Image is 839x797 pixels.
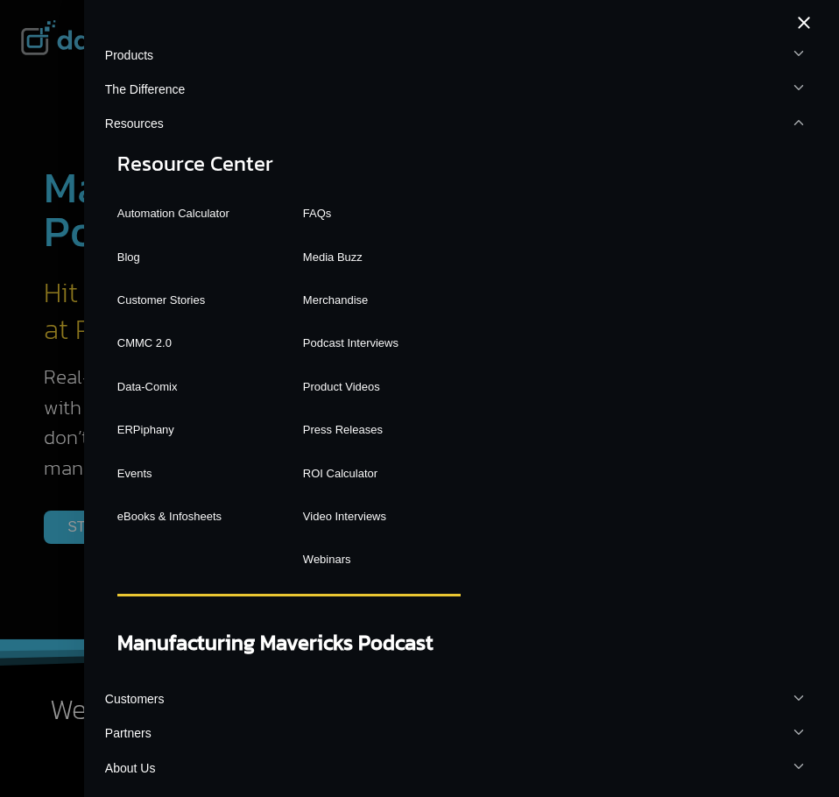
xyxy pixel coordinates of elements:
[117,371,275,403] a: Data-Comix
[303,545,461,576] a: Webinars
[303,285,461,316] a: Merchandise
[303,371,461,403] a: Product Videos
[117,627,434,658] strong: Manufacturing Mavericks Podcast
[196,391,222,403] a: Terms
[117,198,275,229] a: Automation Calculator
[117,414,275,446] a: ERPiphany
[238,391,295,403] a: Privacy Policy
[117,620,461,667] a: Manufacturing Mavericks Podcast
[303,458,461,490] a: ROI Calculator
[303,242,461,273] a: Media Buzz
[303,501,461,533] a: Video Interviews
[303,198,461,229] a: FAQs
[117,141,461,187] a: Resource Center
[303,414,461,446] a: Press Releases
[282,216,349,232] span: State/Region
[117,242,275,273] a: Blog
[117,328,275,360] a: CMMC 2.0
[117,458,275,490] a: Events
[117,501,275,533] a: eBooks & Infosheets
[282,1,338,17] span: Last Name
[303,328,461,360] a: Podcast Interviews
[117,285,275,316] a: Customer Stories
[282,73,361,88] span: Phone number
